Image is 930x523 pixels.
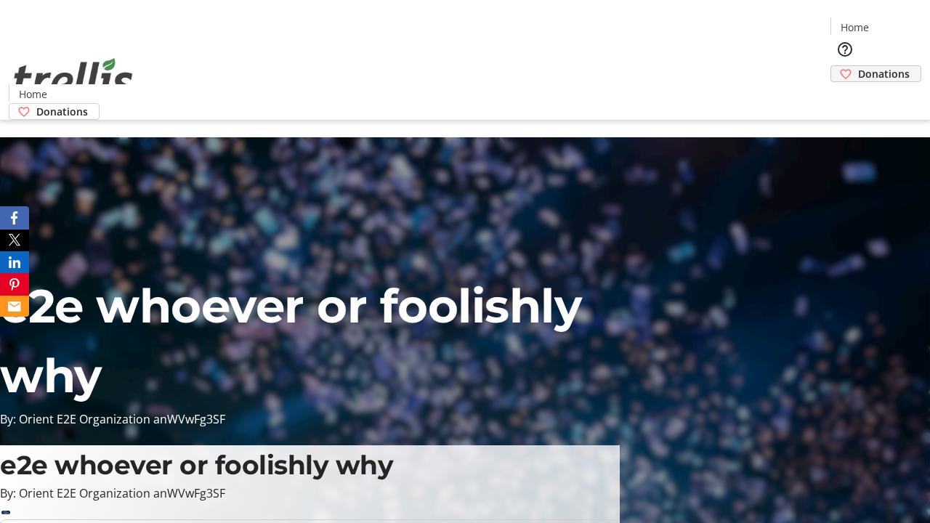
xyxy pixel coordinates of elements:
a: Donations [830,65,921,82]
span: Donations [858,66,910,81]
button: Help [830,35,860,64]
img: Orient E2E Organization anWVwFg3SF's Logo [9,42,138,115]
a: Home [831,20,878,35]
a: Donations [9,103,100,120]
span: Donations [36,104,88,119]
a: Home [9,86,56,102]
span: Home [19,86,47,102]
span: Home [841,20,869,35]
button: Cart [830,82,860,111]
